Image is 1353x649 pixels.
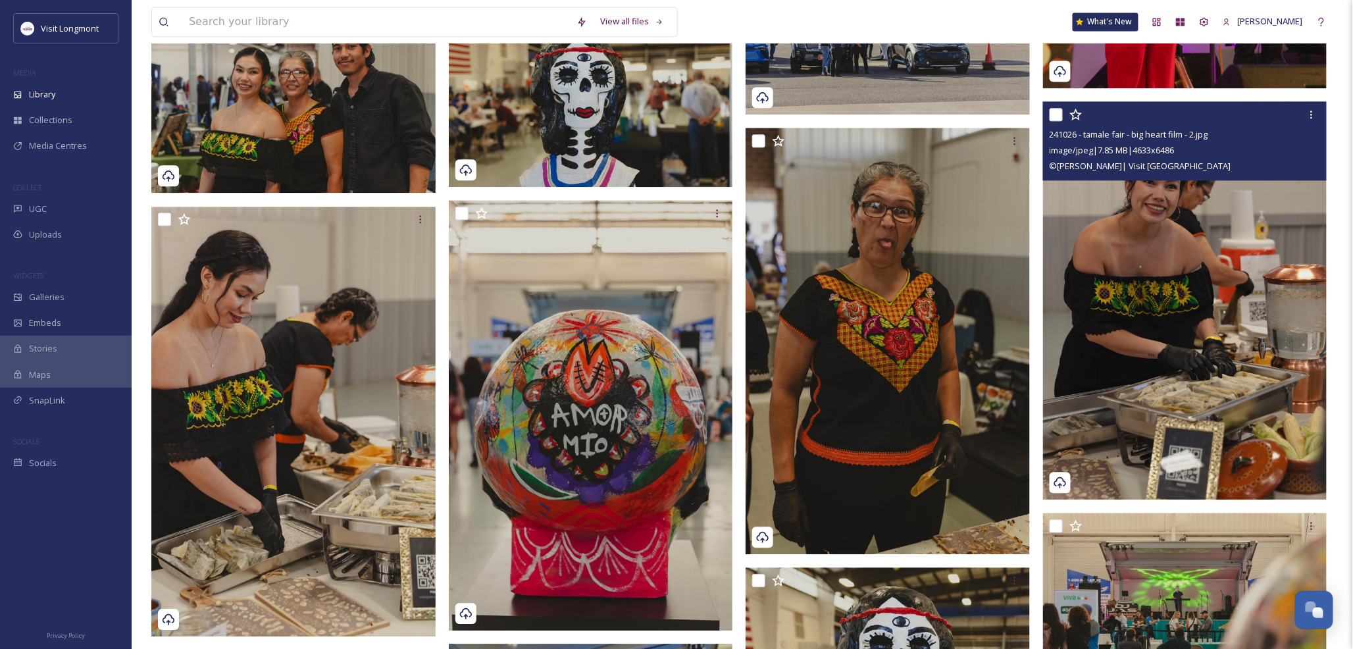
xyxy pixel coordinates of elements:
span: Uploads [29,228,62,241]
a: [PERSON_NAME] [1216,9,1310,34]
img: 241026 - tamale fair - big heart film - 3.jpg [746,128,1030,554]
button: Open Chat [1295,591,1333,629]
span: Media Centres [29,140,87,152]
span: Maps [29,369,51,381]
img: longmont.jpg [21,22,34,35]
span: SnapLink [29,394,65,407]
a: View all files [594,9,671,34]
a: What's New [1073,13,1138,31]
span: MEDIA [13,68,36,78]
span: COLLECT [13,182,41,192]
img: 241026 - tamale fair - big heart film - 22.jpg [449,200,736,630]
span: Socials [29,457,57,469]
span: [PERSON_NAME] [1238,15,1303,27]
img: 241026 - tamale fair - big heart film - 1.jpg [151,207,438,636]
span: UGC [29,203,47,215]
span: Privacy Policy [47,631,85,640]
span: Collections [29,114,72,126]
span: Stories [29,342,57,355]
span: Embeds [29,317,61,329]
input: Search your library [182,7,570,36]
span: 241026 - tamale fair - big heart film - 2.jpg [1050,128,1208,140]
span: SOCIALS [13,436,39,446]
span: Galleries [29,291,64,303]
span: © [PERSON_NAME]| Visit [GEOGRAPHIC_DATA] [1050,160,1231,172]
img: 241026 - tamale fair - big heart film - 2.jpg [1043,101,1327,500]
img: 241026 - tamale fair - big heart film - 4.jpg [151,2,438,194]
span: Visit Longmont [41,22,99,34]
a: Privacy Policy [47,627,85,642]
span: Library [29,88,55,101]
span: WIDGETS [13,271,43,280]
span: image/jpeg | 7.85 MB | 4633 x 6486 [1050,144,1175,156]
